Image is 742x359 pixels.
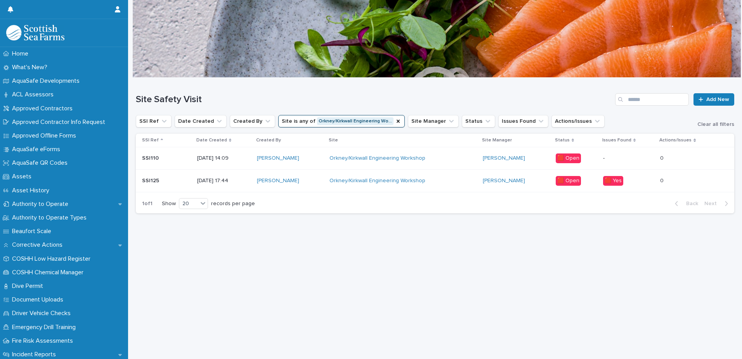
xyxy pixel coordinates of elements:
[9,187,55,194] p: Asset History
[9,282,49,290] p: Dive Permit
[693,93,734,106] a: Add New
[697,122,734,127] span: Clear all filters
[9,119,111,126] p: Approved Contractor Info Request
[278,115,405,127] button: Site
[9,200,75,208] p: Authority to Operate
[162,200,176,207] p: Show
[9,50,35,58] p: Home
[136,94,612,105] h1: Site Safety Visit
[142,176,161,184] p: SSI125
[9,64,54,71] p: What's New?
[9,91,60,98] p: ACL Assessors
[197,178,251,184] p: [DATE] 17:44
[551,115,605,127] button: Actions/Issues
[9,241,69,249] p: Corrective Actions
[136,170,734,192] tr: SSI125SSI125 [DATE] 17:44[PERSON_NAME] Orkney/Kirkwall Engineering Workshop [PERSON_NAME] 🟥 Open🟥...
[9,337,79,345] p: Fire Risk Assessments
[256,136,281,145] p: Created By
[257,155,299,162] a: [PERSON_NAME]
[329,155,425,162] a: Orkney/Kirkwall Engineering Workshop
[142,136,159,145] p: SSI Ref
[9,132,82,139] p: Approved Offline Forms
[602,136,631,145] p: Issues Found
[197,155,251,162] p: [DATE] 14:09
[9,324,82,331] p: Emergency Drill Training
[230,115,275,127] button: Created By
[9,173,38,180] p: Assets
[9,296,69,303] p: Document Uploads
[462,115,495,127] button: Status
[483,155,525,162] a: [PERSON_NAME]
[329,178,425,184] a: Orkney/Kirkwall Engineering Workshop
[482,136,512,145] p: Site Manager
[9,269,90,276] p: COSHH Chemical Manager
[196,136,227,145] p: Date Created
[6,25,64,40] img: bPIBxiqnSb2ggTQWdOVV
[9,146,66,153] p: AquaSafe eForms
[556,176,581,186] div: 🟥 Open
[615,93,689,106] input: Search
[9,77,86,85] p: AquaSafe Developments
[175,115,227,127] button: Date Created
[9,351,62,358] p: Incident Reports
[555,136,570,145] p: Status
[498,115,548,127] button: Issues Found
[9,159,74,167] p: AquaSafe QR Codes
[701,200,734,207] button: Next
[9,310,77,317] p: Driver Vehicle Checks
[704,201,721,206] span: Next
[603,176,623,186] div: 🟥 Yes
[659,136,692,145] p: Actions/Issues
[408,115,459,127] button: Site Manager
[136,147,734,170] tr: SSI110SSI110 [DATE] 14:09[PERSON_NAME] Orkney/Kirkwall Engineering Workshop [PERSON_NAME] 🟥 Open-00
[603,155,654,162] p: -
[136,115,172,127] button: SSI Ref
[556,153,581,163] div: 🟥 Open
[179,200,198,208] div: 20
[483,178,525,184] a: [PERSON_NAME]
[257,178,299,184] a: [PERSON_NAME]
[9,255,97,263] p: COSHH Low Hazard Register
[669,200,701,207] button: Back
[211,200,255,207] p: records per page
[136,194,159,213] p: 1 of 1
[9,228,57,235] p: Beaufort Scale
[681,201,698,206] span: Back
[706,97,729,102] span: Add New
[329,136,338,145] p: Site
[691,122,734,127] button: Clear all filters
[9,214,93,221] p: Authority to Operate Types
[660,153,665,162] p: 0
[142,153,160,162] p: SSI110
[660,176,665,184] p: 0
[9,105,79,112] p: Approved Contractors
